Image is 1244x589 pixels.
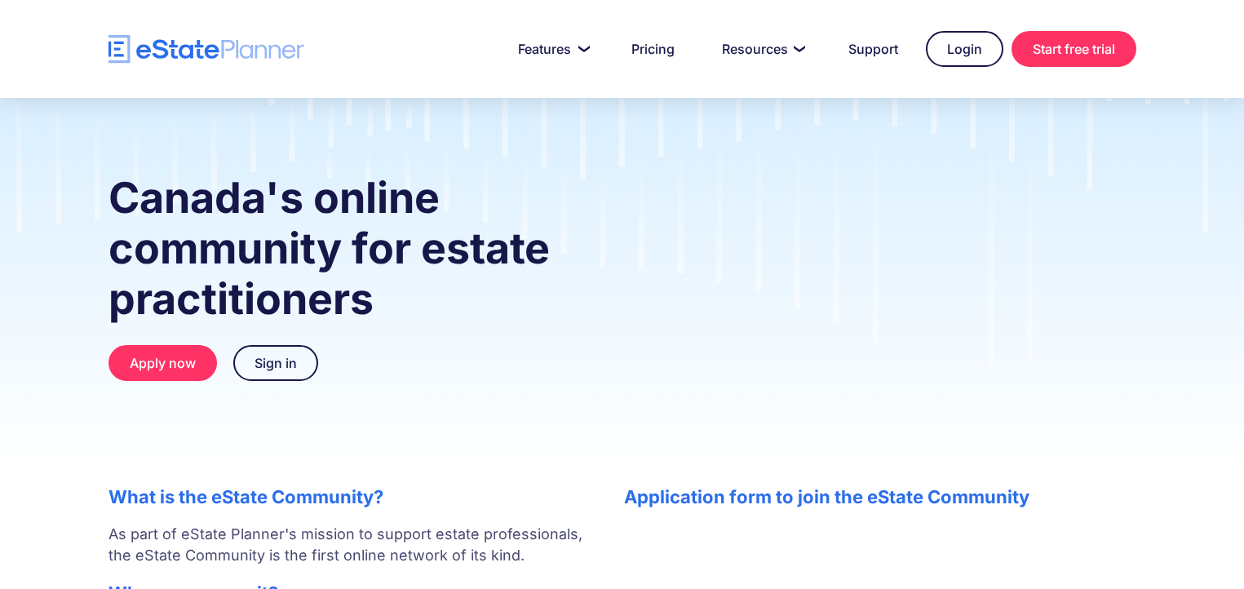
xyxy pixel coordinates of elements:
[108,172,550,325] strong: Canada's online community for estate practitioners
[926,31,1003,67] a: Login
[108,524,591,566] p: As part of eState Planner's mission to support estate professionals, the eState Community is the ...
[624,486,1136,507] h2: Application form to join the eState Community
[612,33,694,65] a: Pricing
[108,35,304,64] a: home
[233,345,318,381] a: Sign in
[498,33,604,65] a: Features
[108,345,217,381] a: Apply now
[702,33,821,65] a: Resources
[829,33,918,65] a: Support
[108,486,591,507] h2: What is the eState Community?
[1012,31,1136,67] a: Start free trial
